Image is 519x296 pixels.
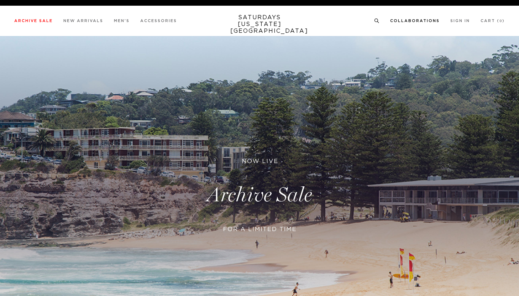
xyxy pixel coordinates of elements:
a: Men's [114,19,130,23]
a: Accessories [140,19,177,23]
a: SATURDAYS[US_STATE][GEOGRAPHIC_DATA] [230,14,289,35]
a: Collaborations [390,19,440,23]
a: Cart (0) [481,19,505,23]
a: Archive Sale [14,19,53,23]
small: 0 [499,20,502,23]
a: New Arrivals [63,19,103,23]
a: Sign In [450,19,470,23]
